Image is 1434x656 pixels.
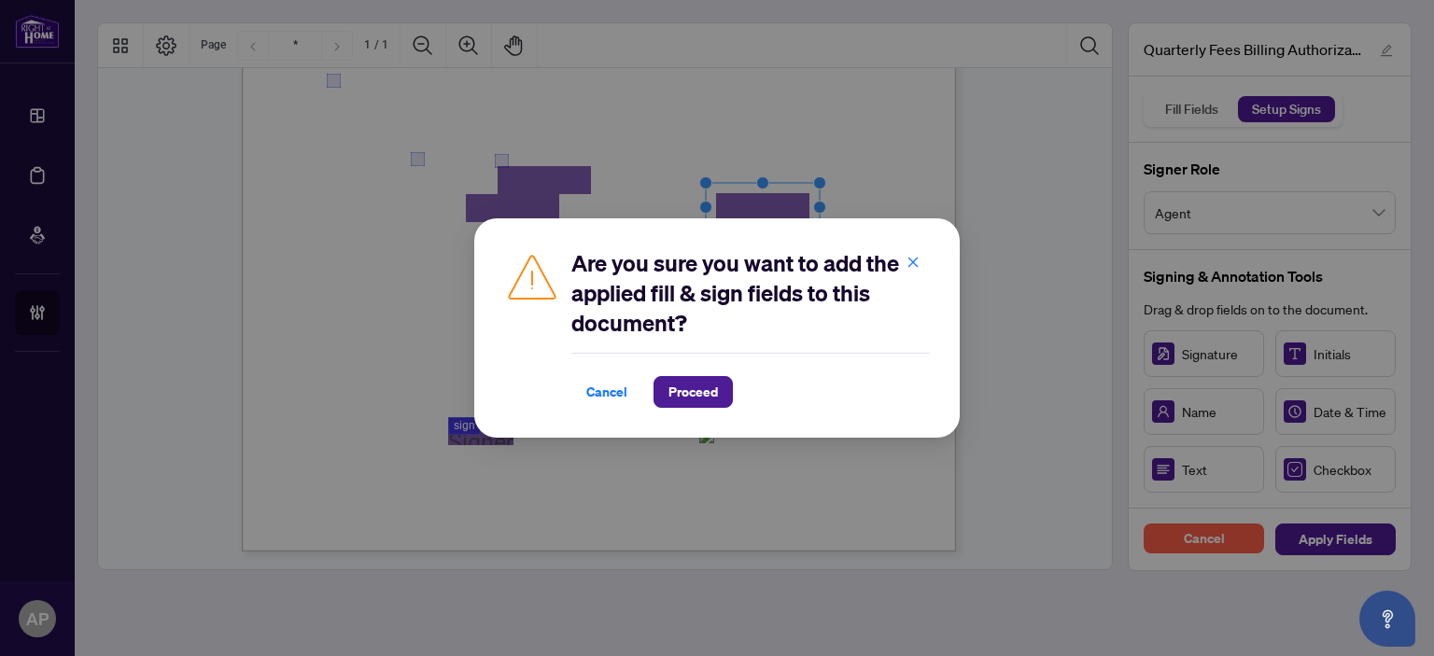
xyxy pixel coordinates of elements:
span: Cancel [586,377,627,407]
span: Proceed [668,377,718,407]
h2: Are you sure you want to add the applied fill & sign fields to this document? [571,248,930,338]
button: Proceed [654,376,733,408]
span: close [907,256,920,269]
button: Cancel [571,376,642,408]
button: Open asap [1359,591,1415,647]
